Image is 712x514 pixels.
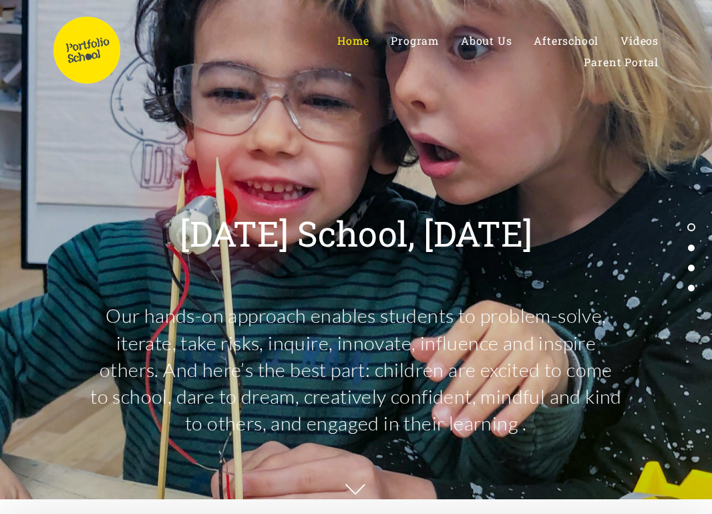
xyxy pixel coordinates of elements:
[337,34,369,47] a: Home
[53,17,120,84] img: Portfolio School
[391,33,439,47] span: Program
[620,34,659,47] a: Videos
[461,33,512,47] span: About Us
[89,302,623,437] p: Our hands-on approach enables students to problem-solve, iterate, take risks, inquire, innovate, ...
[180,216,532,251] p: [DATE] School, [DATE]
[534,33,598,47] span: Afterschool
[337,33,369,47] span: Home
[584,55,659,69] span: Parent Portal
[620,33,659,47] span: Videos
[534,34,598,47] a: Afterschool
[584,55,659,68] a: Parent Portal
